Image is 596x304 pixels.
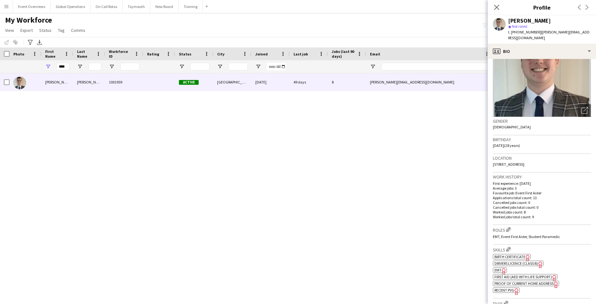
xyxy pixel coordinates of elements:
[488,3,596,11] h3: Profile
[494,261,538,266] span: Drivers Licence (Class B)
[68,26,88,34] a: Comms
[109,64,115,69] button: Open Filter Menu
[493,162,524,167] span: [STREET_ADDRESS]
[493,181,591,186] p: First experience: [DATE]
[370,52,380,56] span: Email
[493,186,591,191] p: Average jobs: 3
[493,125,531,129] span: [DEMOGRAPHIC_DATA]
[290,73,328,91] div: 49 days
[332,49,355,59] span: Jobs (last 90 days)
[20,27,33,33] span: Export
[366,73,493,91] div: [PERSON_NAME][EMAIL_ADDRESS][DOMAIN_NAME]
[77,64,83,69] button: Open Filter Menu
[493,21,591,117] img: Crew avatar or photo
[5,15,52,25] span: My Workforce
[229,63,248,70] input: City Filter Input
[494,281,554,286] span: Proof of Current Home Address
[18,26,35,34] a: Export
[508,30,590,40] span: | [PERSON_NAME][EMAIL_ADDRESS][DOMAIN_NAME]
[494,254,525,259] span: Birth Certificate
[179,0,203,13] button: Training
[45,64,51,69] button: Open Filter Menu
[508,30,541,34] span: t. [PHONE_NUMBER]
[13,76,26,89] img: Yann Cameron
[3,26,17,34] a: View
[36,39,43,46] app-action-btn: Export XLSX
[494,274,552,279] span: First Aid (AED with life support)
[51,0,90,13] button: Global Operations
[508,18,551,24] div: [PERSON_NAME]
[13,0,51,13] button: Event Overviews
[105,73,143,91] div: 1001959
[493,195,591,200] p: Applications total count: 13
[73,73,105,91] div: [PERSON_NAME]
[493,191,591,195] p: Favourite job: Event First Aider
[493,226,591,233] h3: Roles
[493,118,591,124] h3: Gender
[255,52,268,56] span: Joined
[493,200,591,205] p: Cancelled jobs count: 0
[493,234,560,239] span: EMT, Event First Aider, Student Paramedic
[512,24,527,29] span: Not rated
[493,205,591,210] p: Cancelled jobs total count: 0
[493,210,591,214] p: Worked jobs count: 8
[89,63,101,70] input: Last Name Filter Input
[267,63,286,70] input: Joined Filter Input
[190,63,209,70] input: Status Filter Input
[179,64,185,69] button: Open Filter Menu
[328,73,366,91] div: 8
[37,26,54,34] a: Status
[120,63,139,70] input: Workforce ID Filter Input
[252,73,290,91] div: [DATE]
[71,27,85,33] span: Comms
[90,0,123,13] button: On Call Rotas
[179,52,191,56] span: Status
[123,0,150,13] button: Taymouth
[5,27,14,33] span: View
[294,52,308,56] span: Last job
[493,246,591,253] h3: Skills
[45,49,62,59] span: First Name
[217,64,223,69] button: Open Filter Menu
[493,155,591,161] h3: Location
[26,39,34,46] app-action-btn: Advanced filters
[39,27,52,33] span: Status
[213,73,252,91] div: [GEOGRAPHIC_DATA]
[217,52,224,56] span: City
[58,27,65,33] span: Tag
[370,64,376,69] button: Open Filter Menu
[109,49,132,59] span: Workforce ID
[77,49,94,59] span: Last Name
[493,174,591,180] h3: Work history
[255,64,261,69] button: Open Filter Menu
[150,0,179,13] button: New Board
[57,63,69,70] input: First Name Filter Input
[493,214,591,219] p: Worked jobs total count: 9
[55,26,67,34] a: Tag
[13,52,24,56] span: Photo
[493,143,520,148] span: [DATE] (28 years)
[381,63,490,70] input: Email Filter Input
[147,52,159,56] span: Rating
[494,288,514,293] span: Recent PVG
[494,268,501,272] span: EMT
[179,80,199,85] span: Active
[41,73,73,91] div: [PERSON_NAME]
[493,137,591,142] h3: Birthday
[488,44,596,59] div: Bio
[578,104,591,117] div: Open photos pop-in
